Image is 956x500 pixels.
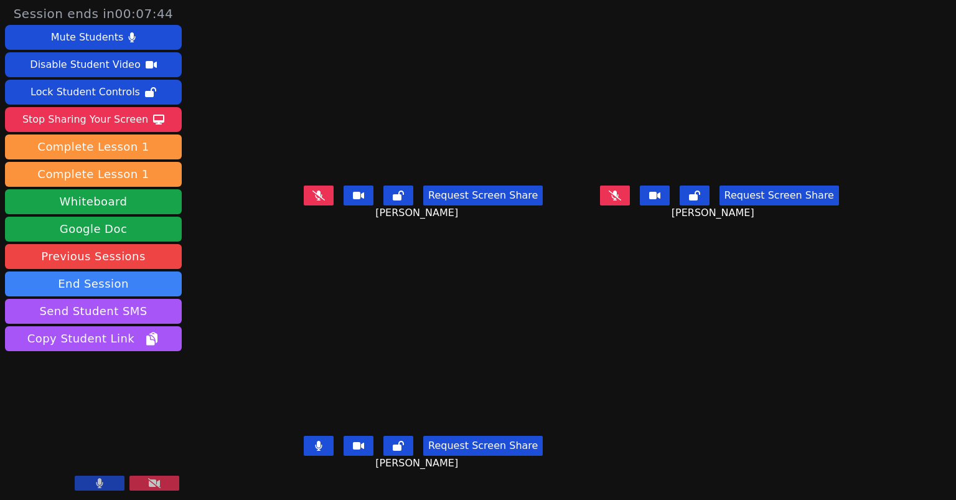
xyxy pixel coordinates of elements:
[5,107,182,132] button: Stop Sharing Your Screen
[51,27,123,47] div: Mute Students
[5,217,182,242] a: Google Doc
[5,52,182,77] button: Disable Student Video
[5,271,182,296] button: End Session
[30,55,140,75] div: Disable Student Video
[115,6,174,21] time: 00:07:44
[27,330,159,347] span: Copy Student Link
[672,205,757,220] span: [PERSON_NAME]
[5,25,182,50] button: Mute Students
[30,82,140,102] div: Lock Student Controls
[375,205,461,220] span: [PERSON_NAME]
[22,110,148,130] div: Stop Sharing Your Screen
[719,186,839,205] button: Request Screen Share
[423,186,543,205] button: Request Screen Share
[5,189,182,214] button: Whiteboard
[375,456,461,471] span: [PERSON_NAME]
[5,134,182,159] button: Complete Lesson 1
[5,80,182,105] button: Lock Student Controls
[5,326,182,351] button: Copy Student Link
[5,162,182,187] button: Complete Lesson 1
[423,436,543,456] button: Request Screen Share
[14,5,174,22] span: Session ends in
[5,244,182,269] a: Previous Sessions
[5,299,182,324] button: Send Student SMS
